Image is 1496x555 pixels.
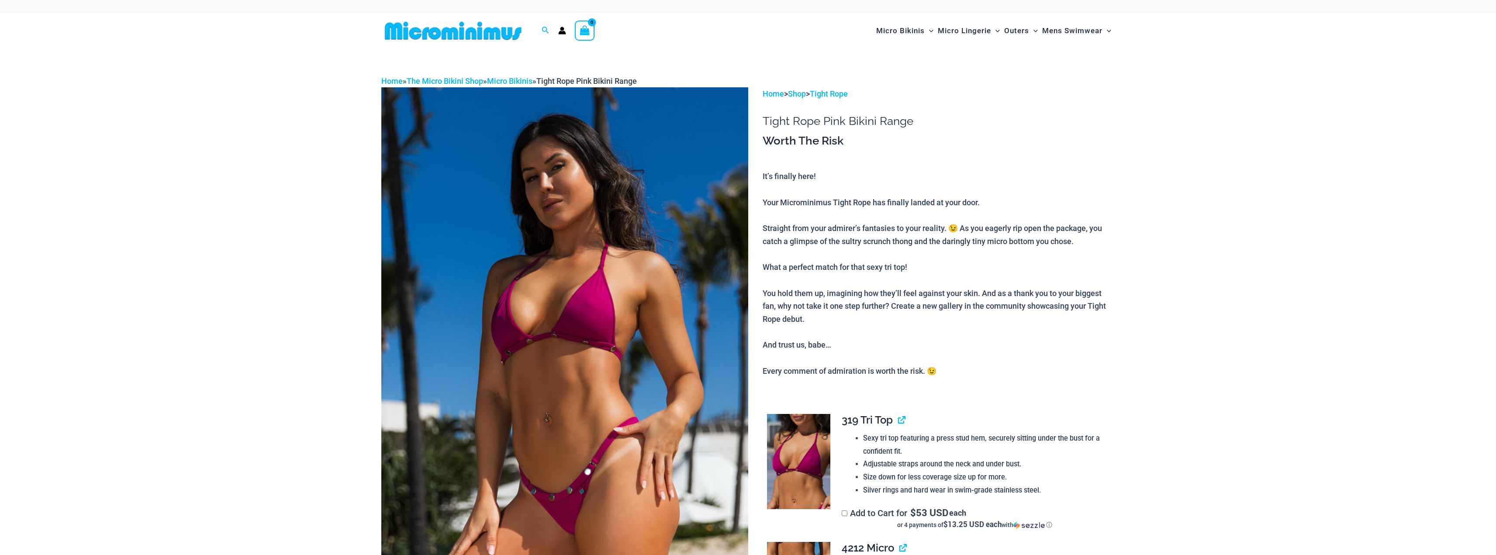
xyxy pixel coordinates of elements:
[1042,20,1102,42] span: Mens Swimwear
[842,510,847,516] input: Add to Cart for$53 USD eachor 4 payments of$13.25 USD eachwithSezzle Click to learn more about Se...
[949,508,966,517] span: each
[938,20,991,42] span: Micro Lingerie
[381,76,637,86] span: » » »
[487,76,532,86] a: Micro Bikinis
[943,519,1002,529] span: $13.25 USD each
[863,458,1108,471] li: Adjustable straps around the neck and under bust.
[407,76,483,86] a: The Micro Bikini Shop
[810,89,848,98] a: Tight Rope
[763,89,784,98] a: Home
[763,170,1115,377] p: It’s finally here! Your Microminimus Tight Rope has finally landed at your door. Straight from yo...
[925,20,933,42] span: Menu Toggle
[1013,521,1045,529] img: Sezzle
[763,134,1115,148] h3: Worth The Risk
[1002,17,1040,44] a: OutersMenu ToggleMenu Toggle
[842,541,894,554] span: 4212 Micro
[1029,20,1038,42] span: Menu Toggle
[381,76,403,86] a: Home
[842,521,1108,529] div: or 4 payments of with
[910,506,916,519] span: $
[763,114,1115,128] h1: Tight Rope Pink Bikini Range
[575,21,595,41] a: View Shopping Cart, empty
[873,16,1115,45] nav: Site Navigation
[863,484,1108,497] li: Silver rings and hard wear in swim-grade stainless steel.
[1040,17,1113,44] a: Mens SwimwearMenu ToggleMenu Toggle
[536,76,637,86] span: Tight Rope Pink Bikini Range
[842,414,893,426] span: 319 Tri Top
[763,87,1115,100] p: > >
[910,508,948,517] span: 53 USD
[542,25,549,36] a: Search icon link
[936,17,1002,44] a: Micro LingerieMenu ToggleMenu Toggle
[558,27,566,34] a: Account icon link
[863,471,1108,484] li: Size down for less coverage size up for more.
[767,414,830,509] img: Tight Rope Pink 319 Top
[842,521,1108,529] div: or 4 payments of$13.25 USD eachwithSezzle Click to learn more about Sezzle
[1102,20,1111,42] span: Menu Toggle
[874,17,936,44] a: Micro BikinisMenu ToggleMenu Toggle
[876,20,925,42] span: Micro Bikinis
[842,508,1108,529] label: Add to Cart for
[1004,20,1029,42] span: Outers
[788,89,806,98] a: Shop
[863,432,1108,458] li: Sexy tri top featuring a press stud hem, securely sitting under the bust for a confident fit.
[381,21,525,41] img: MM SHOP LOGO FLAT
[991,20,1000,42] span: Menu Toggle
